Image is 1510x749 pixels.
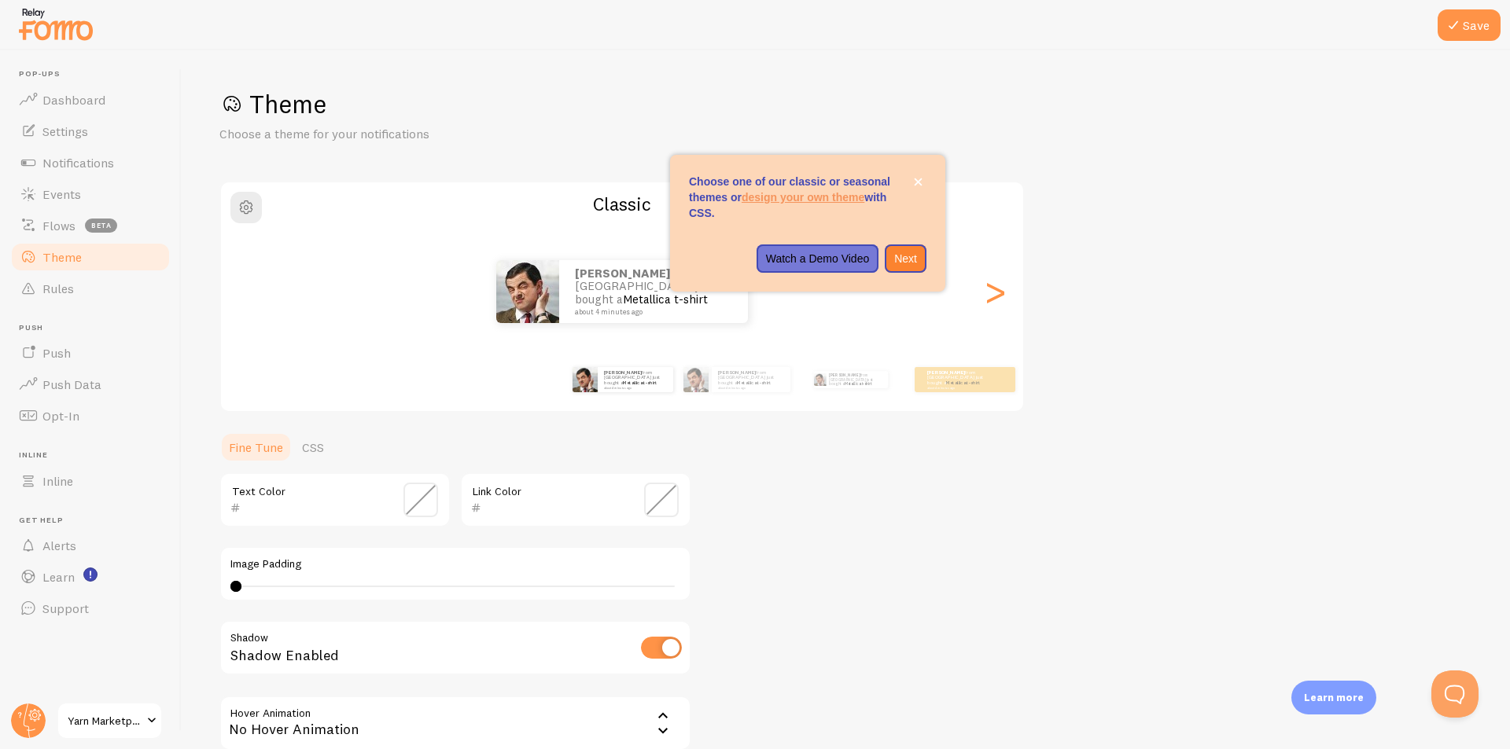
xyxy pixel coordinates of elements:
span: Inline [19,450,171,461]
a: CSS [293,431,333,463]
a: Yarn Marketplace [57,702,163,740]
a: Metallica t-shirt [946,380,980,386]
a: Theme [9,241,171,273]
svg: <p>Watch New Feature Tutorials!</p> [83,567,98,582]
span: Alerts [42,538,76,553]
strong: [PERSON_NAME] [829,373,860,377]
small: about 4 minutes ago [604,386,665,389]
a: Notifications [9,147,171,178]
p: Next [894,251,917,266]
span: Settings [42,123,88,139]
span: Support [42,600,89,616]
span: Yarn Marketplace [68,711,142,730]
button: close, [910,174,926,190]
span: Opt-In [42,408,79,424]
a: Flows beta [9,210,171,241]
span: Pop-ups [19,69,171,79]
p: Watch a Demo Video [766,251,870,266]
label: Image Padding [230,557,680,571]
div: Shadow Enabled [219,620,691,677]
strong: [PERSON_NAME] [927,369,965,376]
span: Push [42,345,71,361]
span: Notifications [42,155,114,171]
span: Rules [42,281,74,296]
a: Metallica t-shirt [737,380,771,386]
strong: [PERSON_NAME] [718,369,756,376]
p: from [GEOGRAPHIC_DATA] just bought a [604,369,667,389]
span: Events [42,186,81,202]
span: beta [85,218,117,233]
a: Push Data [9,369,171,400]
a: Opt-In [9,400,171,431]
span: Push [19,323,171,333]
p: Choose one of our classic or seasonal themes or with CSS. [689,174,926,221]
a: Inline [9,465,171,497]
span: Inline [42,473,73,489]
a: Dashboard [9,84,171,116]
img: fomo-relay-logo-orange.svg [17,4,95,44]
a: Support [9,593,171,624]
a: Metallica t-shirt [845,381,871,386]
span: Dashboard [42,92,105,108]
div: Learn more [1291,681,1376,714]
h1: Theme [219,88,1472,120]
p: from [GEOGRAPHIC_DATA] just bought a [718,369,784,389]
img: Fomo [496,260,559,323]
a: design your own theme [742,191,864,204]
strong: [PERSON_NAME] [604,369,642,376]
a: Rules [9,273,171,304]
img: Fomo [573,367,598,392]
iframe: Help Scout Beacon - Open [1431,670,1479,718]
p: Choose a theme for your notifications [219,125,597,143]
a: Alerts [9,530,171,561]
div: Next slide [985,235,1004,348]
span: Learn [42,569,75,585]
a: Learn [9,561,171,593]
a: Fine Tune [219,431,293,463]
span: Theme [42,249,82,265]
span: Push Data [42,376,101,392]
span: Flows [42,218,75,233]
strong: [PERSON_NAME] [575,266,670,281]
a: Push [9,337,171,369]
a: Events [9,178,171,210]
span: Get Help [19,516,171,526]
a: Settings [9,116,171,147]
small: about 4 minutes ago [927,386,989,389]
small: about 4 minutes ago [718,386,783,389]
div: Choose one of our classic or seasonal themes or design your own theme with CSS. [670,155,945,292]
button: Next [885,244,926,273]
button: Watch a Demo Video [757,244,879,273]
small: about 4 minutes ago [575,308,727,316]
img: Fomo [813,373,826,386]
img: Fomo [683,367,709,392]
p: from [GEOGRAPHIC_DATA] just bought a [927,369,990,389]
a: Metallica t-shirt [623,292,708,307]
h2: Classic [221,192,1023,216]
p: Learn more [1304,690,1364,705]
p: from [GEOGRAPHIC_DATA] just bought a [575,267,732,316]
p: from [GEOGRAPHIC_DATA] just bought a [829,371,882,388]
a: Metallica t-shirt [623,380,657,386]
